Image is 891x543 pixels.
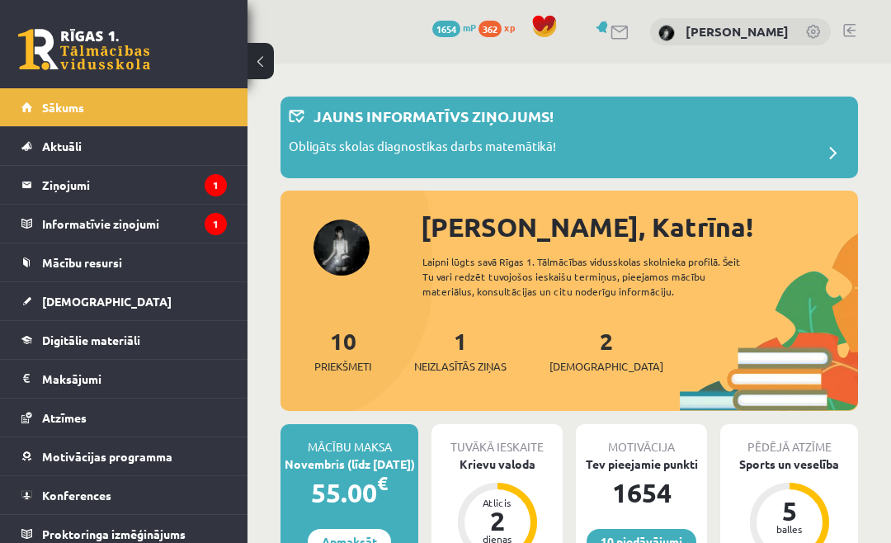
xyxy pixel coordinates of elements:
span: [DEMOGRAPHIC_DATA] [42,294,172,309]
span: Sākums [42,100,84,115]
span: Priekšmeti [314,358,371,375]
a: Motivācijas programma [21,437,227,475]
a: 1654 mP [432,21,476,34]
a: 362 xp [478,21,523,34]
div: Motivācija [576,424,707,456]
a: Sākums [21,88,227,126]
p: Jauns informatīvs ziņojums! [313,105,554,127]
div: Atlicis [473,498,522,508]
span: Atzīmes [42,410,87,425]
div: Krievu valoda [431,456,563,473]
a: Konferences [21,476,227,514]
a: Mācību resursi [21,243,227,281]
i: 1 [205,174,227,196]
span: [DEMOGRAPHIC_DATA] [549,358,663,375]
div: 5 [765,498,814,524]
div: balles [765,524,814,534]
div: 2 [473,508,522,534]
a: 1Neizlasītās ziņas [414,326,507,375]
span: Aktuāli [42,139,82,153]
div: [PERSON_NAME], Katrīna! [421,207,858,247]
div: Pēdējā atzīme [720,424,858,456]
span: € [377,471,388,495]
a: Rīgas 1. Tālmācības vidusskola [18,29,150,70]
span: mP [463,21,476,34]
div: Novembris (līdz [DATE]) [280,456,418,473]
a: [PERSON_NAME] [686,23,789,40]
div: Sports un veselība [720,456,858,473]
span: Proktoringa izmēģinājums [42,526,186,541]
i: 1 [205,213,227,235]
span: Motivācijas programma [42,449,172,464]
legend: Ziņojumi [42,166,227,204]
div: Mācību maksa [280,424,418,456]
div: 1654 [576,473,707,512]
a: Aktuāli [21,127,227,165]
span: 1654 [432,21,460,37]
div: Tev pieejamie punkti [576,456,707,473]
span: xp [504,21,515,34]
div: Laipni lūgts savā Rīgas 1. Tālmācības vidusskolas skolnieka profilā. Šeit Tu vari redzēt tuvojošo... [422,254,769,299]
span: Mācību resursi [42,255,122,270]
div: Tuvākā ieskaite [431,424,563,456]
legend: Informatīvie ziņojumi [42,205,227,243]
a: Atzīmes [21,399,227,437]
a: Informatīvie ziņojumi1 [21,205,227,243]
span: Neizlasītās ziņas [414,358,507,375]
a: Maksājumi [21,360,227,398]
legend: Maksājumi [42,360,227,398]
a: Digitālie materiāli [21,321,227,359]
a: [DEMOGRAPHIC_DATA] [21,282,227,320]
a: 10Priekšmeti [314,326,371,375]
a: 2[DEMOGRAPHIC_DATA] [549,326,663,375]
a: Jauns informatīvs ziņojums! Obligāts skolas diagnostikas darbs matemātikā! [289,105,850,170]
span: 362 [478,21,502,37]
span: Digitālie materiāli [42,333,140,347]
p: Obligāts skolas diagnostikas darbs matemātikā! [289,137,556,160]
div: 55.00 [280,473,418,512]
img: Katrīna Radvila [658,25,675,41]
span: Konferences [42,488,111,503]
a: Ziņojumi1 [21,166,227,204]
